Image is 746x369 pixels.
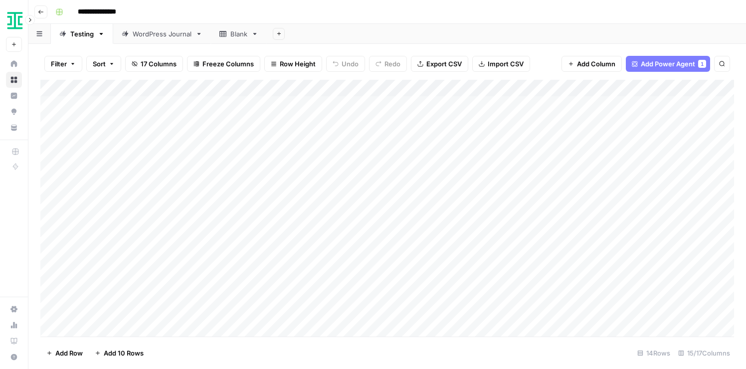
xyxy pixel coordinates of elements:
[86,56,121,72] button: Sort
[369,56,407,72] button: Redo
[55,348,83,358] span: Add Row
[93,59,106,69] span: Sort
[641,59,695,69] span: Add Power Agent
[426,59,462,69] span: Export CSV
[70,29,94,39] div: Testing
[342,59,359,69] span: Undo
[89,345,150,361] button: Add 10 Rows
[51,59,67,69] span: Filter
[6,301,22,317] a: Settings
[6,8,22,33] button: Workspace: Ironclad
[133,29,191,39] div: WordPress Journal
[577,59,615,69] span: Add Column
[633,345,674,361] div: 14 Rows
[40,345,89,361] button: Add Row
[51,24,113,44] a: Testing
[6,317,22,333] a: Usage
[104,348,144,358] span: Add 10 Rows
[6,120,22,136] a: Your Data
[113,24,211,44] a: WordPress Journal
[6,72,22,88] a: Browse
[561,56,622,72] button: Add Column
[280,59,316,69] span: Row Height
[701,60,704,68] span: 1
[626,56,710,72] button: Add Power Agent1
[44,56,82,72] button: Filter
[384,59,400,69] span: Redo
[187,56,260,72] button: Freeze Columns
[472,56,530,72] button: Import CSV
[326,56,365,72] button: Undo
[6,11,24,29] img: Ironclad Logo
[488,59,524,69] span: Import CSV
[411,56,468,72] button: Export CSV
[6,56,22,72] a: Home
[230,29,247,39] div: Blank
[202,59,254,69] span: Freeze Columns
[6,104,22,120] a: Opportunities
[141,59,177,69] span: 17 Columns
[698,60,706,68] div: 1
[125,56,183,72] button: 17 Columns
[264,56,322,72] button: Row Height
[6,333,22,349] a: Learning Hub
[211,24,267,44] a: Blank
[6,349,22,365] button: Help + Support
[674,345,734,361] div: 15/17 Columns
[6,88,22,104] a: Insights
